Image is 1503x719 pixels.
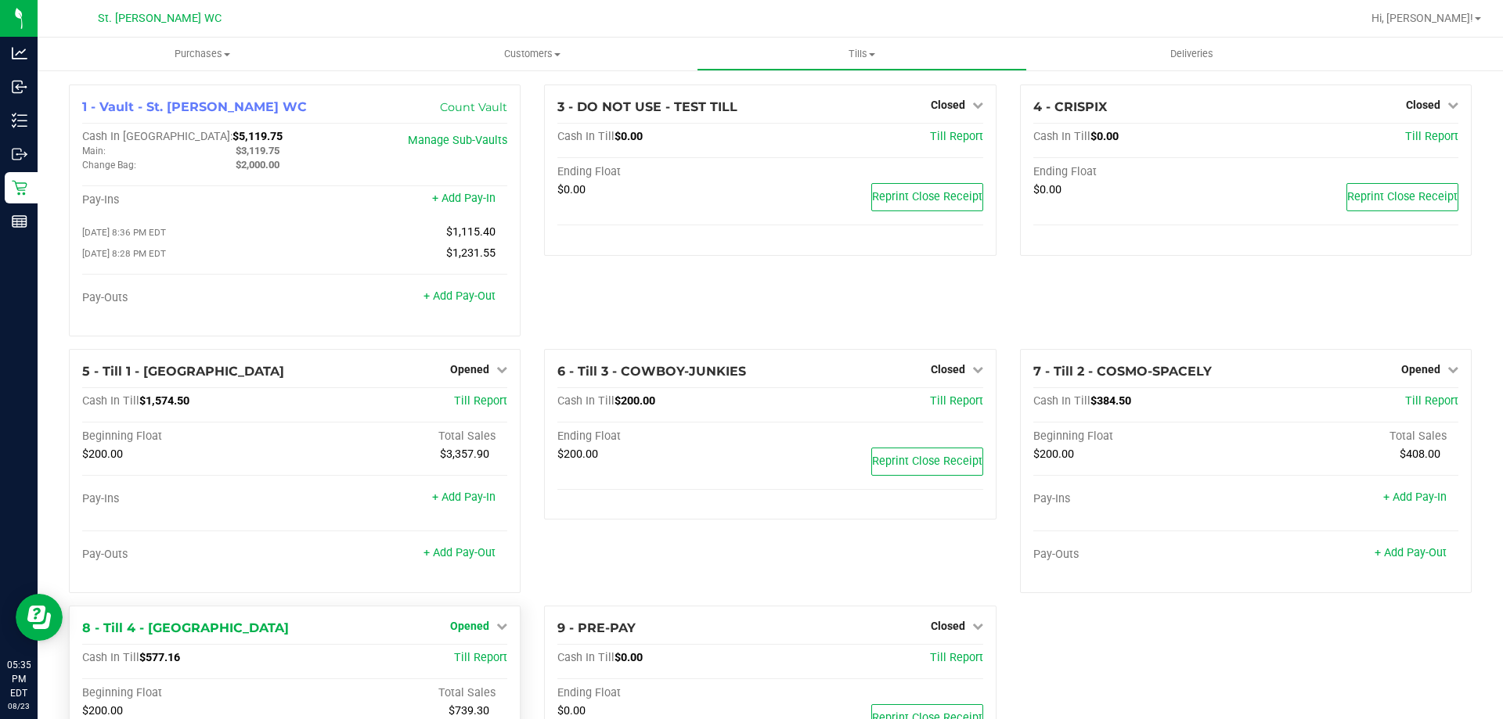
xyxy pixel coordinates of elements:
[408,134,507,147] a: Manage Sub-Vaults
[872,455,982,468] span: Reprint Close Receipt
[82,394,139,408] span: Cash In Till
[557,686,770,700] div: Ending Float
[82,704,123,717] span: $200.00
[12,146,27,162] inline-svg: Outbound
[871,183,983,211] button: Reprint Close Receipt
[1033,394,1090,408] span: Cash In Till
[82,160,136,171] span: Change Bag:
[1371,12,1473,24] span: Hi, [PERSON_NAME]!
[931,363,965,376] span: Closed
[432,491,496,504] a: + Add Pay-In
[446,225,496,239] span: $1,115.40
[432,192,496,205] a: + Add Pay-In
[557,165,770,179] div: Ending Float
[450,620,489,632] span: Opened
[557,183,586,196] span: $0.00
[454,394,507,408] a: Till Report
[871,448,983,476] button: Reprint Close Receipt
[82,364,284,379] span: 5 - Till 1 - [GEOGRAPHIC_DATA]
[557,364,746,379] span: 6 - Till 3 - COWBOY-JUNKIES
[82,248,166,259] span: [DATE] 8:28 PM EDT
[440,448,489,461] span: $3,357.90
[7,700,31,712] p: 08/23
[931,620,965,632] span: Closed
[557,620,636,635] span: 9 - PRE-PAY
[557,704,586,717] span: $0.00
[931,99,965,111] span: Closed
[1346,183,1458,211] button: Reprint Close Receipt
[1400,448,1440,461] span: $408.00
[7,658,31,700] p: 05:35 PM EDT
[930,651,983,664] a: Till Report
[82,620,289,635] span: 8 - Till 4 - [GEOGRAPHIC_DATA]
[1401,363,1440,376] span: Opened
[1033,183,1061,196] span: $0.00
[12,214,27,229] inline-svg: Reports
[557,99,737,114] span: 3 - DO NOT USE - TEST TILL
[557,651,615,664] span: Cash In Till
[557,448,598,461] span: $200.00
[82,99,307,114] span: 1 - Vault - St. [PERSON_NAME] WC
[930,394,983,408] a: Till Report
[1245,430,1458,444] div: Total Sales
[1033,548,1246,562] div: Pay-Outs
[82,686,295,700] div: Beginning Float
[1033,448,1074,461] span: $200.00
[454,651,507,664] a: Till Report
[1033,99,1107,114] span: 4 - CRISPIX
[557,130,615,143] span: Cash In Till
[1033,130,1090,143] span: Cash In Till
[424,289,496,303] a: + Add Pay-Out
[139,651,180,664] span: $577.16
[82,430,295,444] div: Beginning Float
[12,45,27,61] inline-svg: Analytics
[368,47,696,61] span: Customers
[440,100,507,114] a: Count Vault
[236,145,279,156] span: $3,119.75
[1090,394,1131,408] span: $384.50
[557,394,615,408] span: Cash In Till
[1405,130,1458,143] span: Till Report
[367,38,697,70] a: Customers
[82,146,106,156] span: Main:
[82,651,139,664] span: Cash In Till
[615,130,643,143] span: $0.00
[82,291,295,305] div: Pay-Outs
[615,394,655,408] span: $200.00
[82,548,295,562] div: Pay-Outs
[449,704,489,717] span: $739.30
[82,492,295,506] div: Pay-Ins
[450,363,489,376] span: Opened
[82,193,295,207] div: Pay-Ins
[12,180,27,196] inline-svg: Retail
[615,651,643,664] span: $0.00
[1383,491,1447,504] a: + Add Pay-In
[1033,492,1246,506] div: Pay-Ins
[82,227,166,238] span: [DATE] 8:36 PM EDT
[38,38,367,70] a: Purchases
[82,448,123,461] span: $200.00
[697,38,1026,70] a: Tills
[1405,394,1458,408] a: Till Report
[16,594,63,641] iframe: Resource center
[1347,190,1458,203] span: Reprint Close Receipt
[1033,165,1246,179] div: Ending Float
[1033,364,1212,379] span: 7 - Till 2 - COSMO-SPACELY
[872,190,982,203] span: Reprint Close Receipt
[38,47,367,61] span: Purchases
[139,394,189,408] span: $1,574.50
[1033,430,1246,444] div: Beginning Float
[1027,38,1357,70] a: Deliveries
[1406,99,1440,111] span: Closed
[1149,47,1234,61] span: Deliveries
[424,546,496,559] a: + Add Pay-Out
[232,130,283,143] span: $5,119.75
[930,130,983,143] a: Till Report
[98,12,222,25] span: St. [PERSON_NAME] WC
[446,246,496,260] span: $1,231.55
